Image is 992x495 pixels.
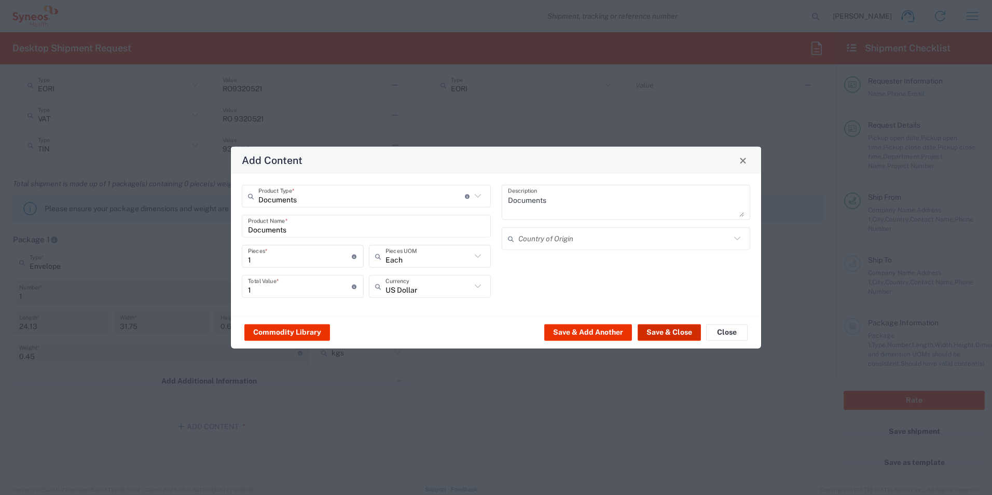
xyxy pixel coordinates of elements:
[638,324,701,340] button: Save & Close
[244,324,330,340] button: Commodity Library
[544,324,632,340] button: Save & Add Another
[736,153,750,168] button: Close
[706,324,748,340] button: Close
[242,153,302,168] h4: Add Content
